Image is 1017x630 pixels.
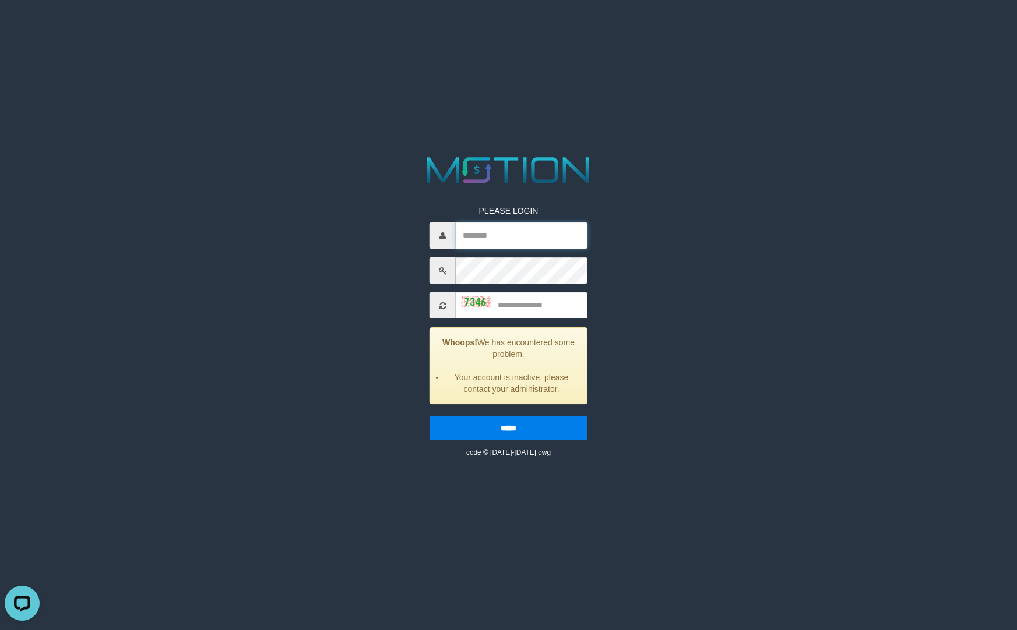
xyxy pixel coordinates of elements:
[466,448,551,456] small: code © [DATE]-[DATE] dwg
[430,205,587,217] p: PLEASE LOGIN
[430,327,587,404] div: We has encountered some problem.
[445,371,578,395] li: Your account is inactive, please contact your administrator.
[462,296,491,308] img: captcha
[420,153,597,187] img: MOTION_logo.png
[442,338,477,347] strong: Whoops!
[5,5,40,40] button: Open LiveChat chat widget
